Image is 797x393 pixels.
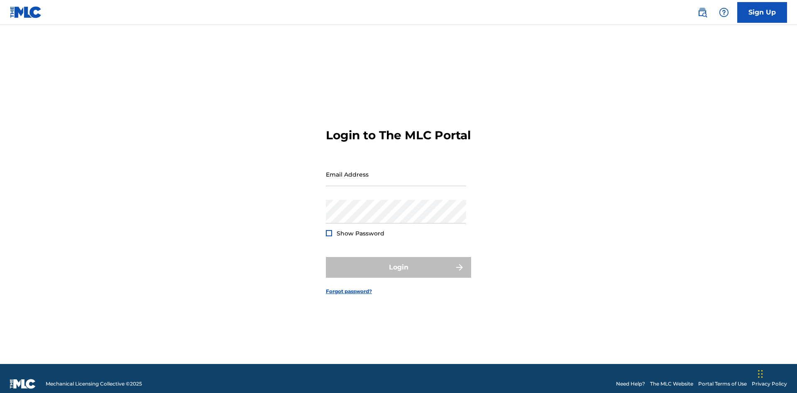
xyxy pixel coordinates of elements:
[719,7,729,17] img: help
[326,128,471,143] h3: Login to The MLC Portal
[698,380,747,388] a: Portal Terms of Use
[737,2,787,23] a: Sign Up
[758,361,763,386] div: Drag
[694,4,711,21] a: Public Search
[337,230,384,237] span: Show Password
[650,380,693,388] a: The MLC Website
[716,4,732,21] div: Help
[697,7,707,17] img: search
[752,380,787,388] a: Privacy Policy
[326,288,372,295] a: Forgot password?
[10,6,42,18] img: MLC Logo
[10,379,36,389] img: logo
[616,380,645,388] a: Need Help?
[755,353,797,393] iframe: Chat Widget
[46,380,142,388] span: Mechanical Licensing Collective © 2025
